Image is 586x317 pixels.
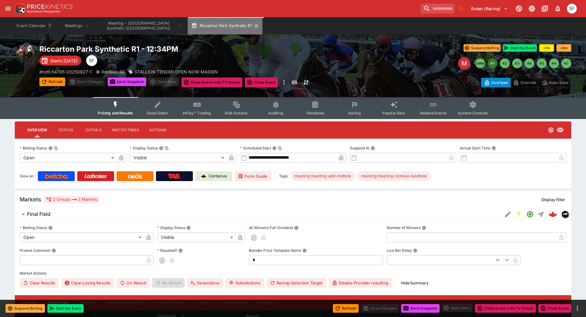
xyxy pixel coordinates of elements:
button: open drawer [2,3,14,14]
button: Open [524,209,536,220]
span: Popular Bets [382,111,405,115]
p: Number of Winners [387,225,421,230]
label: Tags: [279,171,288,181]
div: Edit Meeting [458,57,470,69]
img: Betcha [45,174,67,179]
button: more [574,305,581,312]
div: Open [20,232,144,242]
button: Documentation [539,3,550,14]
button: R7 [561,58,571,68]
button: Toggle light/dark mode [526,3,537,14]
p: Revision 58 [102,69,125,75]
img: Sportsbook Management [27,10,60,13]
img: Ladbrokes [84,174,107,179]
img: Cerberus [201,174,206,179]
img: nztr [562,211,568,218]
p: Scheduled Start [240,145,271,151]
p: Resulted? [157,248,177,253]
button: Status [52,123,80,137]
a: Cerberus [195,171,232,181]
button: SMM [475,58,485,68]
div: Visible [130,153,226,163]
button: R2 [500,58,510,68]
a: Form Guide [235,171,271,181]
a: ef26e610-fcf4-43e6-8e49-5ab3b852bd7c [547,208,559,220]
button: +1m [539,44,554,52]
button: Price Limits [217,295,252,310]
button: R6 [549,58,559,68]
button: Straight [536,209,547,220]
input: search [421,4,455,14]
button: Notifications [552,3,563,14]
button: R1 [488,58,497,68]
div: 2 Groups 2 Markets [46,196,97,203]
div: Betting Target: cerberus [357,171,431,181]
button: Sugaluopea Filipaina [565,2,579,15]
p: Overtype [491,79,508,86]
button: Live Bet Delay [413,248,417,253]
button: Display StatusCopy To Clipboard [159,146,163,150]
button: Send Snapshot [401,304,440,313]
span: Re-Result [152,278,185,288]
button: Actions [144,123,172,137]
span: Detail Editor [147,111,169,115]
button: Competitor Prices [101,295,151,310]
button: Liability [73,295,101,310]
p: Auto-Save [549,79,568,86]
button: Details [252,295,280,310]
button: Start the Event [47,304,84,313]
p: Betting Status [20,145,47,151]
span: Racing [348,111,361,115]
button: R5 [537,58,547,68]
p: Actual Start Time [460,145,490,151]
p: STALLION TENDER OPEN NOW MAIDEN [134,69,218,75]
button: Overtype [481,78,511,87]
p: Protest Comment [20,248,50,253]
label: Market Actions [20,269,566,278]
span: Related Events [420,111,447,115]
img: logo-cerberus--red.svg [548,210,557,219]
div: split button [149,77,179,86]
button: Clear Results [20,278,59,288]
p: Suspend At [350,145,369,151]
button: No Bookmarks [456,4,466,14]
button: Copy To Clipboard [54,146,58,150]
label: View on : [20,171,35,181]
svg: Visible [556,126,564,134]
button: R4 [524,58,534,68]
button: +5m [556,44,571,52]
button: Un-Result [117,278,149,288]
button: Close Event (+8s TV Delay) [475,304,536,313]
p: Display Status [130,145,158,151]
button: Overview [22,123,52,137]
div: split button [442,304,472,312]
h2: Copy To Clipboard [39,44,305,54]
button: Close Event (+8s TV Delay) [181,77,242,87]
button: Resulted? [178,248,183,253]
button: Links [190,295,217,310]
button: Close Event [245,77,278,87]
button: Details [80,123,107,137]
div: ef26e610-fcf4-43e6-8e49-5ab3b852bd7c [548,210,557,219]
div: STALLION TENDER OPEN NOW MAIDEN [128,69,218,75]
button: Final Field [15,208,502,220]
button: Override [510,78,539,87]
span: meeting:meeting-add-midtote [291,173,355,179]
button: Disable Provider resulting [329,278,392,288]
button: SGM Enabled [513,209,524,220]
p: Cerberus [209,173,227,179]
img: TabNZ [168,174,181,179]
div: Visible [157,232,235,242]
div: Start From [481,78,571,87]
button: Meetings [57,17,97,34]
span: Bulk Actions [225,111,248,115]
button: Edit Detail [502,209,513,220]
button: Actual Start Time [492,146,496,150]
button: HideSummary [397,278,432,288]
div: Sugaluopea Filipaina [567,4,577,14]
button: Suspend Betting [6,304,45,313]
span: Templates [306,111,325,115]
p: Display Status [157,225,185,230]
button: Meeting - Riccarton Park Synthetic (NZ) [98,17,186,34]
